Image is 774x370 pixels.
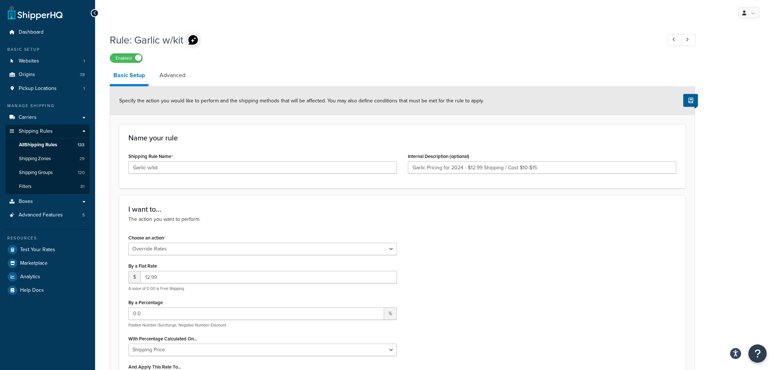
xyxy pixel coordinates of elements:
span: Specify the action you would like to perform and the shipping methods that will be affected. You ... [119,97,484,105]
span: Origins [19,72,35,78]
li: Filters [5,180,90,193]
button: Show Help Docs [683,94,698,107]
span: Marketplace [20,260,48,267]
a: AllShipping Rules133 [5,138,90,152]
div: Manage Shipping [5,103,90,109]
span: Shipping Zones [19,156,51,162]
a: Next Record [681,34,695,46]
a: Previous Record [668,34,682,46]
span: Help Docs [20,287,44,294]
span: Dashboard [19,29,44,35]
label: Enabled [110,54,142,63]
span: 1 [83,58,85,64]
li: Shipping Groups [5,166,90,180]
p: Positive Number=Surcharge, Negative Number=Discount [128,322,397,328]
a: Shipping Rules [5,125,90,138]
div: Resources [5,235,90,241]
span: 81 [80,184,84,190]
a: Advanced [156,67,189,84]
label: Shipping Rule Name [128,154,173,159]
a: Pickup Locations1 [5,82,90,95]
a: Basic Setup [110,67,149,86]
a: Analytics [5,270,90,283]
span: Test Your Rates [20,247,55,253]
span: 29 [79,156,84,162]
a: Help Docs [5,284,90,297]
a: Boxes [5,195,90,208]
span: All Shipping Rules [19,142,57,148]
button: Open Resource Center [748,344,767,363]
span: 120 [78,170,84,176]
li: Pickup Locations [5,82,90,95]
span: % [384,307,397,320]
span: Carriers [19,114,37,121]
a: Shipping Zones29 [5,152,90,166]
span: 133 [78,142,84,148]
a: Origins38 [5,68,90,82]
a: Test Your Rates [5,243,90,256]
li: Advanced Features [5,208,90,222]
span: Shipping Groups [19,170,53,176]
a: Marketplace [5,257,90,270]
p: The action you want to perform. [128,215,676,223]
a: Dashboard [5,26,90,39]
span: 5 [82,212,85,218]
p: A value of 0.00 is Free Shipping [128,286,397,291]
label: By a Percentage [128,300,163,305]
label: Internal Description (optional) [408,154,469,159]
h3: Name your rule [128,134,676,142]
li: Websites [5,54,90,68]
li: Shipping Rules [5,125,90,194]
h3: I want to... [128,205,676,213]
div: Basic Setup [5,46,90,53]
li: Shipping Zones [5,152,90,166]
span: 38 [80,72,85,78]
a: Shipping Groups120 [5,166,90,180]
a: Advanced Features5 [5,208,90,222]
span: Analytics [20,274,40,280]
label: With Percentage Calculated On... [128,336,197,341]
label: And Apply This Rate To... [128,364,181,370]
span: Advanced Features [19,212,63,218]
span: Shipping Rules [19,128,53,135]
span: Filters [19,184,31,190]
a: Filters81 [5,180,90,193]
a: Carriers [5,111,90,124]
span: Pickup Locations [19,86,57,92]
span: Boxes [19,199,33,205]
span: $ [128,271,140,283]
label: Choose an action [128,235,166,241]
li: Origins [5,68,90,82]
span: Websites [19,58,39,64]
h1: Rule: Garlic w/kit [110,33,654,47]
label: By a Flat Rate [128,263,157,269]
span: 1 [83,86,85,92]
a: Websites1 [5,54,90,68]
